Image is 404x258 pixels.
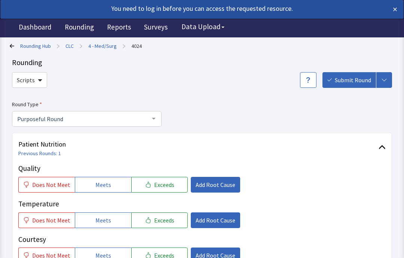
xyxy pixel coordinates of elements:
a: 4024 [131,42,142,50]
button: Does Not Meet [18,212,75,228]
a: 4 - Med/Surg [88,42,117,50]
span: Does Not Meet [32,180,70,189]
button: × [393,3,397,15]
a: Reports [101,19,137,37]
p: Temperature [18,199,386,209]
button: Add Root Cause [191,177,240,193]
button: Does Not Meet [18,177,75,193]
button: Add Root Cause [191,212,240,228]
span: > [123,39,125,53]
div: You need to log in before you can access the requested resource. [7,3,358,14]
button: Meets [75,177,131,193]
span: Meets [95,180,111,189]
button: Meets [75,212,131,228]
a: Surveys [138,19,173,37]
a: Rounding [59,19,100,37]
span: Purposeful Round [15,114,146,123]
div: Rounding [12,57,392,68]
span: Exceeds [154,180,174,189]
button: Submit Round [322,72,376,88]
button: Exceeds [131,177,188,193]
span: Scripts [17,76,35,85]
a: Rounding Hub [20,42,51,50]
span: Submit Round [335,76,371,85]
a: Dashboard [13,19,57,37]
p: Quality [18,163,386,174]
button: Exceeds [131,212,188,228]
label: Round Type [12,100,162,109]
span: Exceeds [154,216,174,225]
button: Data Upload [177,20,229,34]
p: Courtesy [18,234,386,245]
span: > [80,39,82,53]
a: Previous Rounds: 1 [18,150,61,157]
a: CLC [65,42,74,50]
span: Add Root Cause [196,216,235,225]
span: Add Root Cause [196,180,235,189]
span: Meets [95,216,111,225]
span: > [57,39,59,53]
span: Patient Nutrition [18,139,379,150]
span: Does Not Meet [32,216,70,225]
button: Scripts [12,72,47,88]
